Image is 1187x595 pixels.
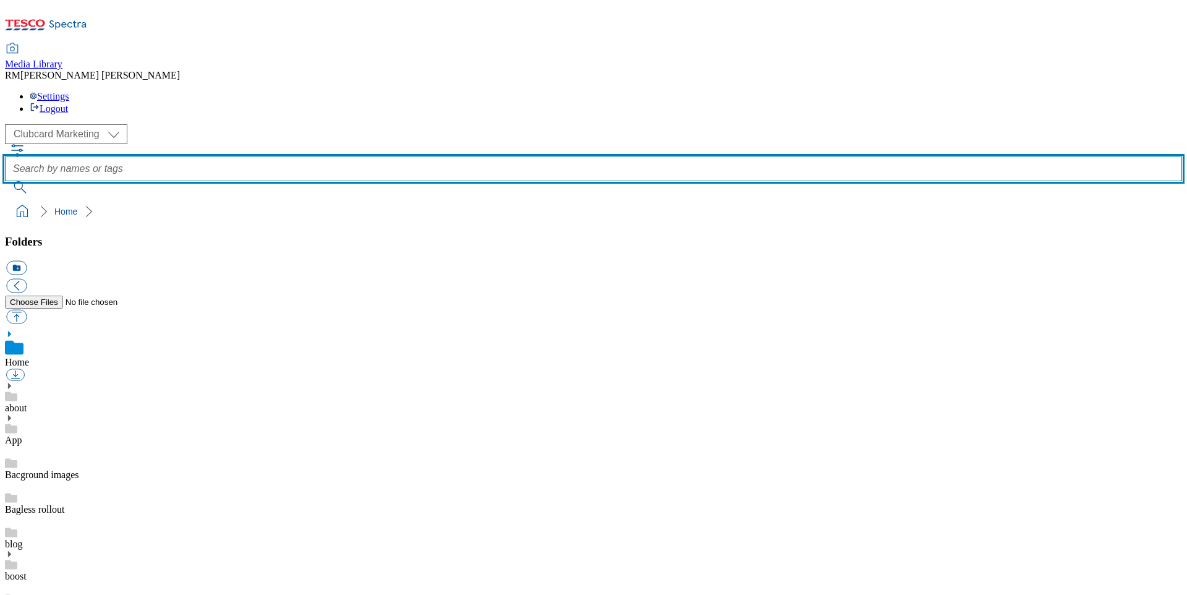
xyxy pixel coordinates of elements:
[5,403,27,413] a: about
[5,59,62,69] span: Media Library
[30,91,69,101] a: Settings
[5,70,20,80] span: RM
[20,70,180,80] span: [PERSON_NAME] [PERSON_NAME]
[30,103,68,114] a: Logout
[5,469,79,480] a: Bacground images
[5,357,29,367] a: Home
[5,571,27,581] a: boost
[5,156,1182,181] input: Search by names or tags
[5,504,64,515] a: Bagless rollout
[5,44,62,70] a: Media Library
[54,207,77,216] a: Home
[5,435,22,445] a: App
[5,235,1182,249] h3: Folders
[12,202,32,221] a: home
[5,200,1182,223] nav: breadcrumb
[5,539,22,549] a: blog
